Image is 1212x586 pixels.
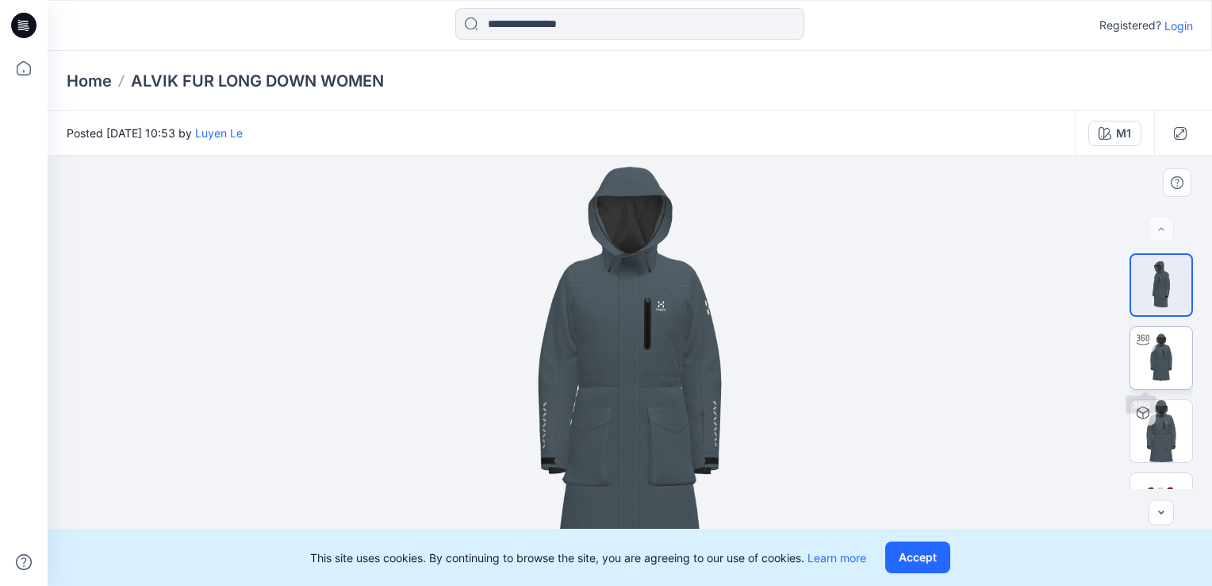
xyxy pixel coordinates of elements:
p: Login [1164,17,1193,34]
button: M1 [1088,121,1141,146]
img: ALVIK FUR LONG DOWN WOMEN-OP1 M1 [1130,400,1192,462]
img: THUMBNAIL [1131,255,1191,315]
p: ALVIK FUR LONG DOWN WOMEN [131,70,384,92]
a: Learn more [807,551,866,565]
img: 360 [1130,327,1192,389]
div: M1 [1116,125,1131,142]
p: Registered? [1099,16,1161,35]
button: Accept [885,542,950,573]
a: Luyen Le [195,126,243,140]
span: Posted [DATE] 10:53 by [67,125,243,141]
img: All colorways [1130,485,1192,522]
a: Home [67,70,112,92]
p: This site uses cookies. By continuing to browse the site, you are agreeing to our use of cookies. [310,549,866,566]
